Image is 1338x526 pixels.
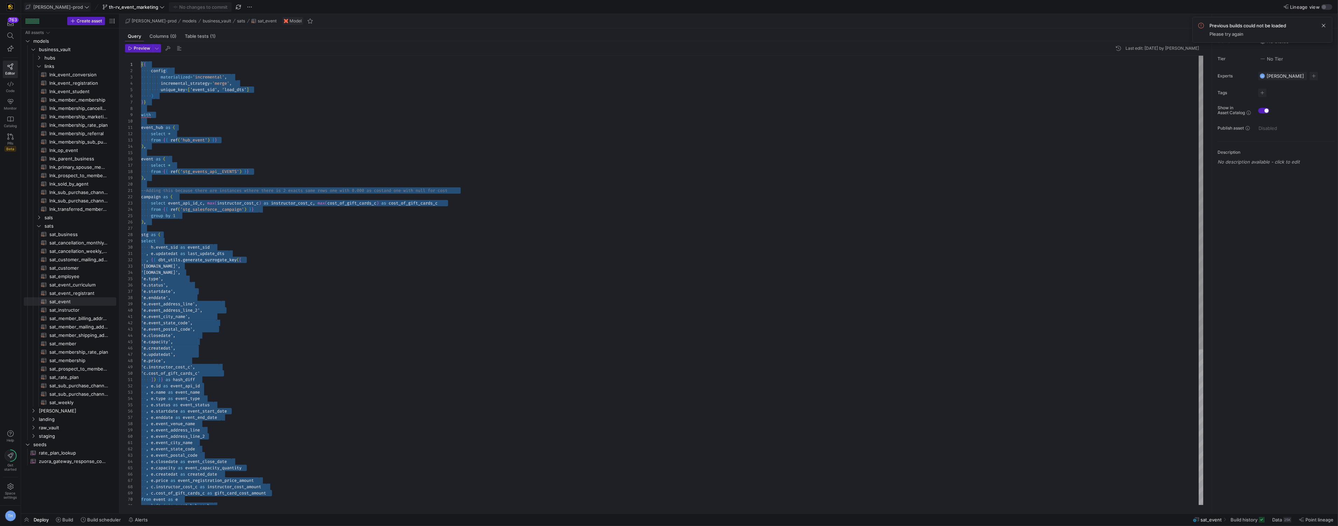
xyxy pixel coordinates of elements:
[24,381,116,390] a: sat_sub_purchase_channel_monthly_forecast​​​​​​​​​​
[1258,54,1285,63] button: No tierNo Tier
[24,146,116,154] a: lnk_op_event​​​​​​​​​​
[24,314,116,323] a: sat_member_billing_address​​​​​​​​​​
[3,508,18,523] button: TH
[125,181,133,187] div: 20
[4,491,17,499] span: Space settings
[163,194,168,200] span: as
[3,96,18,113] a: Monitor
[24,163,116,171] a: lnk_primary_spouse_member_grouping​​​​​​​​​​
[25,30,44,35] div: All assets
[125,137,133,143] div: 13
[24,62,116,70] div: Press SPACE to select this row.
[1283,517,1291,522] div: 25K
[151,200,166,206] span: select
[156,156,161,162] span: as
[193,74,224,80] span: 'incremental'
[77,19,102,23] span: Create asset
[49,71,108,79] span: lnk_event_conversion​​​​​​​​​​
[44,222,115,230] span: sats
[3,113,18,131] a: Catalog
[24,28,116,37] div: Press SPACE to select this row.
[215,200,217,206] span: (
[24,247,116,255] a: sat_cancellation_weekly_forecast​​​​​​​​​​
[49,256,108,264] span: sat_customer_mailing_address​​​​​​​​​​
[24,79,116,87] a: lnk_event_registration​​​​​​​​​​
[1227,514,1268,526] button: Build history
[49,357,108,365] span: sat_membership​​​​​​​​​​
[49,155,108,163] span: lnk_parent_business​​​​​​​​​​
[141,156,153,162] span: event
[173,125,175,130] span: (
[1260,56,1266,62] img: No tier
[24,356,116,365] a: sat_membership​​​​​​​​​​
[151,162,166,168] span: select
[325,200,327,206] span: (
[39,457,108,465] span: zuora_gateway_response_codes​​​​​​
[284,19,288,23] img: undefined
[49,382,108,390] span: sat_sub_purchase_channel_monthly_forecast​​​​​​​​​​
[67,17,105,25] button: Create asset
[24,373,116,381] a: sat_rate_plan​​​​​​​​​​
[24,390,116,398] a: sat_sub_purchase_channel_weekly_forecast​​​​​​​​​​
[166,68,168,74] span: (
[24,171,116,180] a: lnk_prospect_to_member_conversion​​​​​​​​​​
[24,289,116,297] a: sat_event_registrant​​​​​​​​​​
[125,124,133,131] div: 11
[144,175,146,181] span: ,
[264,200,269,206] span: as
[24,104,116,112] div: Press SPACE to select this row.
[49,281,108,289] span: sat_event_curriculum​​​​​​​​​​
[224,74,227,80] span: ,
[24,70,116,79] div: Press SPACE to select this row.
[24,188,116,196] a: lnk_sub_purchase_channel_monthly_forecast​​​​​​​​​​
[141,112,151,118] span: with
[125,143,133,150] div: 14
[24,339,116,348] a: sat_member​​​​​​​​​​
[4,124,17,128] span: Catalog
[49,96,108,104] span: lnk_member_membership​​​​​​​​​​
[24,154,116,163] div: Press SPACE to select this row.
[190,87,246,92] span: 'event_sid', 'load_dts'
[134,46,150,51] span: Preview
[125,194,133,200] div: 22
[166,207,168,212] span: {
[24,205,116,213] div: Press SPACE to select this row.
[24,272,116,281] a: sat_employee​​​​​​​​​​
[8,17,19,23] div: 763
[24,365,116,373] a: sat_prospect_to_member_conversion​​​​​​​​​​
[39,432,115,440] span: staging
[141,194,161,200] span: campaign
[250,17,278,25] button: sat_event
[49,298,108,306] span: sat_event​​​​​​​​​​
[125,68,133,74] div: 2
[135,517,148,522] span: Alerts
[24,54,116,62] div: Press SPACE to select this row.
[6,438,15,442] span: Help
[144,99,146,105] span: }
[125,187,133,194] div: 21
[141,125,163,130] span: event_hub
[217,200,259,206] span: instructor_cost_c
[24,138,116,146] a: lnk_membership_sub_purchase_channel​​​​​​​​​​
[201,17,233,25] button: business_vault
[49,188,108,196] span: lnk_sub_purchase_channel_monthly_forecast​​​​​​​​​​
[141,62,144,67] span: {
[203,19,231,23] span: business_vault
[49,314,108,323] span: sat_member_billing_address​​​​​​​​​​
[49,113,108,121] span: lnk_membership_marketing​​​​​​​​​​
[125,156,133,162] div: 16
[181,17,198,25] button: models
[49,180,108,188] span: lnk_sold_by_agent​​​​​​​​​​
[3,78,18,96] a: Code
[125,44,153,53] button: Preview
[24,297,116,306] a: sat_event​​​​​​​​​​
[5,146,16,152] span: Beta
[87,517,121,522] span: Build scheduler
[24,121,116,129] div: Press SPACE to select this row.
[3,131,18,154] a: PRsBeta
[1218,74,1253,78] span: Experts
[384,188,447,193] span: and one with null for cost
[24,70,116,79] a: lnk_event_conversion​​​​​​​​​​
[49,230,108,238] span: sat_business​​​​​​​​​​
[170,207,178,212] span: ref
